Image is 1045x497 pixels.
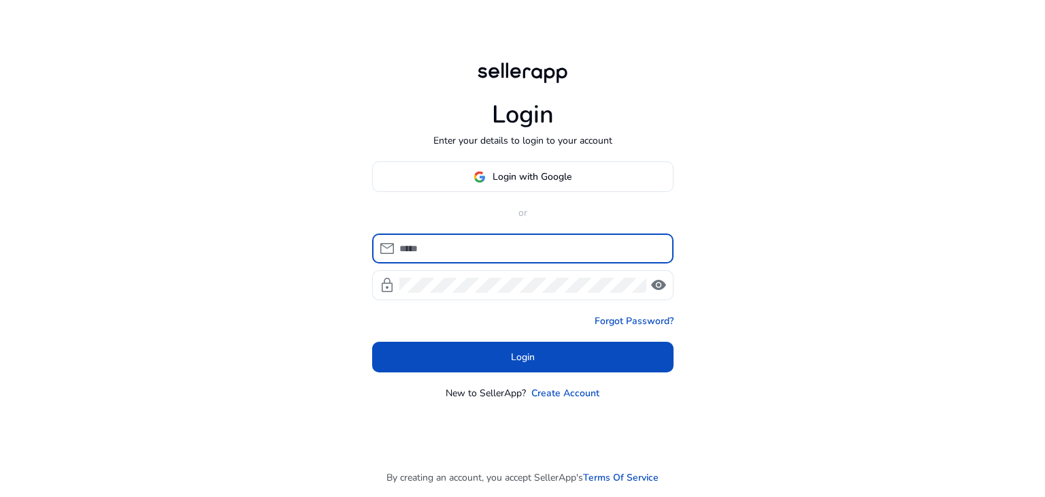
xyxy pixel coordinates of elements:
[493,170,571,184] span: Login with Google
[372,161,674,192] button: Login with Google
[379,277,395,293] span: lock
[650,277,667,293] span: visibility
[583,470,659,485] a: Terms Of Service
[474,171,486,183] img: google-logo.svg
[372,206,674,220] p: or
[492,100,554,129] h1: Login
[531,386,599,400] a: Create Account
[433,133,612,148] p: Enter your details to login to your account
[372,342,674,372] button: Login
[379,240,395,257] span: mail
[511,350,535,364] span: Login
[446,386,526,400] p: New to SellerApp?
[595,314,674,328] a: Forgot Password?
